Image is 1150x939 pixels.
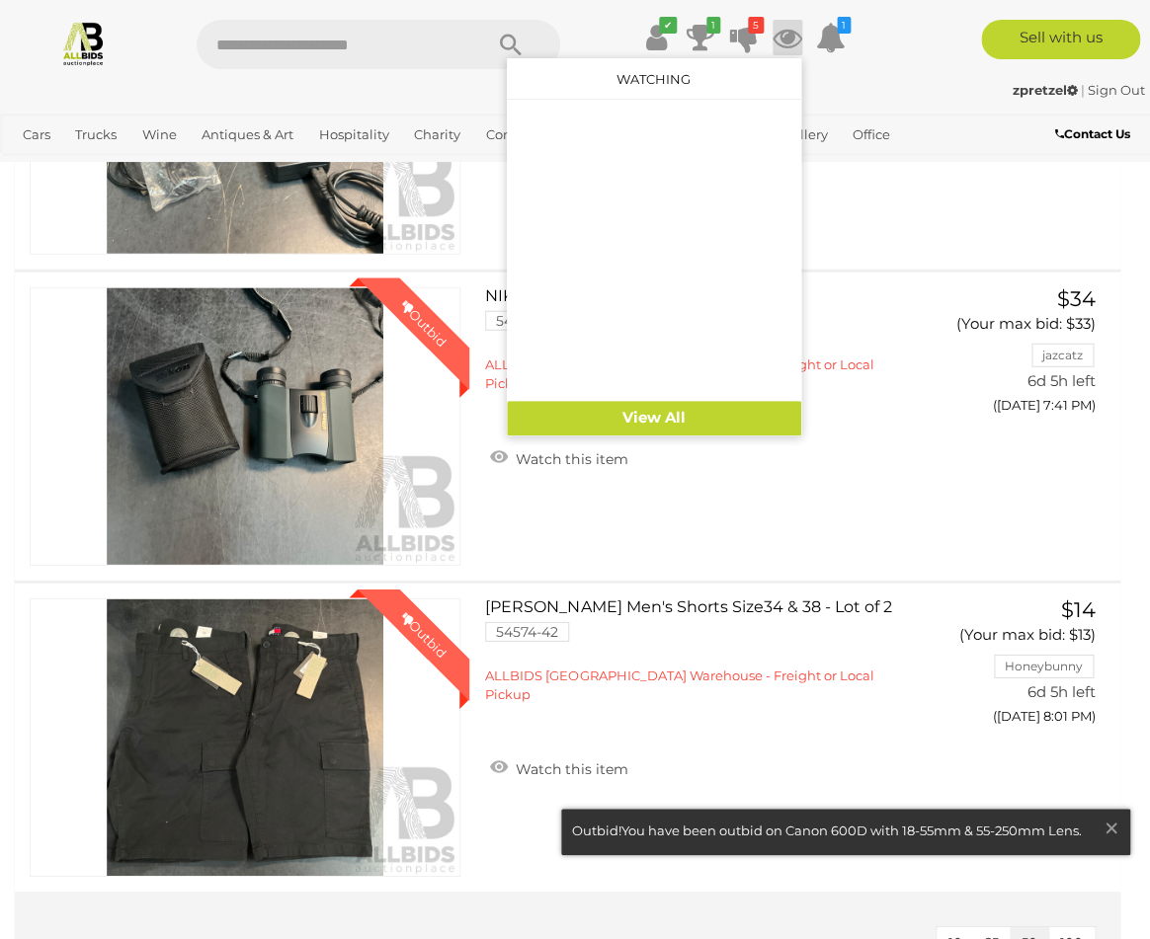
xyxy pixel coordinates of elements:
a: Watching [616,71,691,87]
span: $14 [1061,597,1096,622]
a: Hospitality [311,118,397,151]
a: Charity [406,118,468,151]
a: 1 [686,20,715,55]
span: | [1081,82,1085,98]
img: Allbids.com.au [60,20,107,66]
a: NIKON 10x25 Sportstar EX Binoculars 54574-62 ALLBIDS [GEOGRAPHIC_DATA] Warehouse - Freight or Loc... [500,287,921,393]
span: Watch this item [511,760,627,778]
i: 1 [706,17,720,34]
i: ✔ [659,17,677,34]
a: $14 (Your max bid: $13) Honeybunny 6d 5h left ([DATE] 8:01 PM) [951,598,1102,735]
a: Trucks [67,118,124,151]
a: Computers [477,118,565,151]
a: Contact Us [1055,123,1135,145]
button: Search [461,20,560,69]
a: Outbid [30,598,460,877]
a: Sell with us [981,20,1140,59]
a: Sports [15,151,71,184]
a: Outbid [30,287,460,566]
a: Wine [134,118,185,151]
span: × [1103,809,1120,847]
a: Office [845,118,898,151]
a: 1 [816,20,846,55]
a: zpretzel [1013,82,1081,98]
a: Watch this item [485,752,632,782]
div: Outbid [378,589,469,680]
b: Contact Us [1055,126,1130,141]
a: Antiques & Art [194,118,301,151]
strong: zpretzel [1013,82,1078,98]
a: $34 (Your max bid: $33) jazcatz 6d 5h left ([DATE] 7:41 PM) [951,287,1102,424]
a: Cars [15,118,58,151]
span: Watch this item [511,450,627,468]
a: 5 [729,20,759,55]
i: 1 [837,17,851,34]
span: $34 [1057,286,1096,311]
a: Sign Out [1088,82,1145,98]
a: ✔ [642,20,672,55]
a: [GEOGRAPHIC_DATA] [80,151,236,184]
a: View All [507,401,801,435]
div: Outbid [378,278,469,369]
a: [PERSON_NAME] Men's Shorts Size34 & 38 - Lot of 2 54574-42 ALLBIDS [GEOGRAPHIC_DATA] Warehouse - ... [500,598,921,704]
a: Watch this item [485,442,632,472]
i: 5 [748,17,764,34]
